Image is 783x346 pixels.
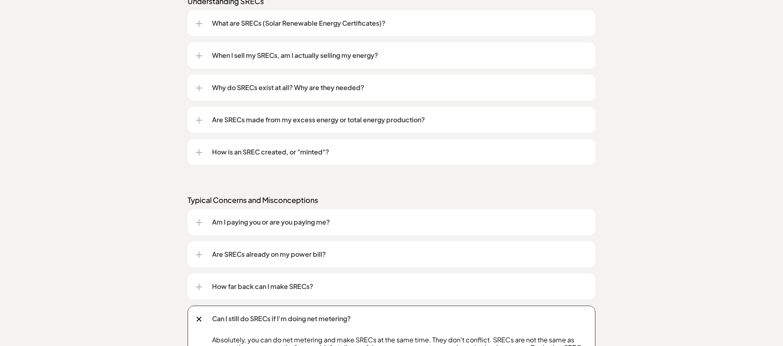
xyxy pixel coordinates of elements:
[212,282,587,291] p: How far back can I make SRECs?
[212,115,587,125] p: Are SRECs made from my excess energy or total energy production?
[212,147,587,157] p: How is an SREC created, or "minted"?
[212,18,587,28] p: What are SRECs (Solar Renewable Energy Certificates)?
[212,314,587,324] p: Can I still do SRECs if I'm doing net metering?
[212,217,587,227] p: Am I paying you or are you paying me?
[212,249,587,259] p: Are SRECs already on my power bill?
[212,83,587,93] p: Why do SRECs exist at all? Why are they needed?
[212,51,587,60] p: When I sell my SRECs, am I actually selling my energy?
[188,195,595,205] p: Typical Concerns and Misconceptions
